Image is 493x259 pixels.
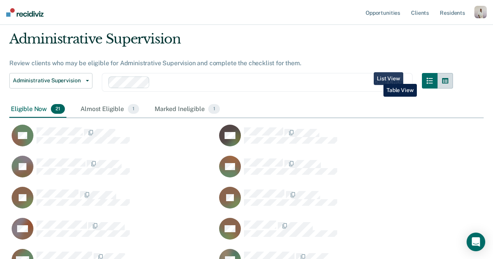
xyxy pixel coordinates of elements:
span: 1 [128,104,139,114]
div: CaseloadOpportunityCell-175036 [217,124,424,155]
div: CaseloadOpportunityCell-166489 [9,155,217,186]
div: CaseloadOpportunityCell-2115843 [217,155,424,186]
div: Eligible Now21 [9,101,66,118]
span: Administrative Supervision [13,77,83,84]
img: Recidiviz [6,8,44,17]
div: CaseloadOpportunityCell-353545 [9,186,217,217]
div: CaseloadOpportunityCell-200578 [9,124,217,155]
div: Review clients who may be eligible for Administrative Supervision and complete the checklist for ... [9,59,453,67]
span: 21 [51,104,65,114]
div: CaseloadOpportunityCell-342435 [217,217,424,249]
div: Clear CROs [374,79,403,85]
span: 1 [208,104,219,114]
div: Almost Eligible1 [79,101,141,118]
div: CaseloadOpportunityCell-208146 [217,186,424,217]
button: Administrative Supervision [9,73,92,89]
div: CaseloadOpportunityCell-294294 [9,217,217,249]
div: Administrative Supervision [9,31,453,53]
div: Marked Ineligible1 [153,101,221,118]
div: Open Intercom Messenger [467,233,485,251]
